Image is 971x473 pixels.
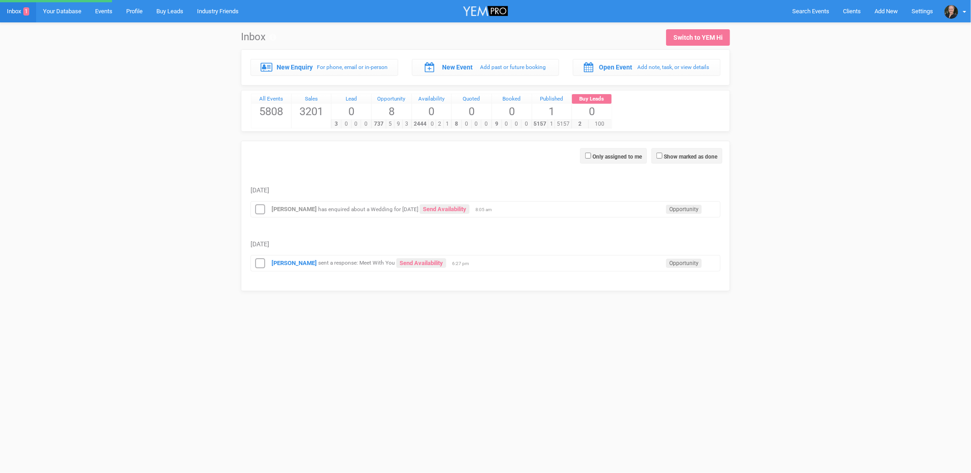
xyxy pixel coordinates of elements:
label: New Event [442,63,473,72]
span: 0 [351,120,362,128]
span: 0 [521,120,532,128]
img: open-uri20250213-2-1m688p0 [944,5,958,19]
span: 0 [331,104,371,119]
span: 0 [461,120,472,128]
span: 737 [371,120,386,128]
span: 9 [394,120,403,128]
small: has enquired about a Wedding for [DATE] [318,206,418,213]
span: Opportunity [666,259,702,268]
span: 1 [548,120,555,128]
a: [PERSON_NAME] [272,206,317,213]
span: 1 [23,7,29,16]
span: 0 [471,120,482,128]
span: 5157 [532,120,549,128]
span: Opportunity [666,205,702,214]
span: 2444 [411,120,429,128]
span: 3 [402,120,411,128]
span: 100 [588,120,612,128]
a: Lead [331,94,371,104]
span: 1 [443,120,451,128]
span: 0 [452,104,491,119]
a: Send Availability [396,258,446,268]
label: Show marked as done [664,153,717,161]
span: 9 [491,120,502,128]
span: 8 [451,120,462,128]
h5: [DATE] [251,187,720,194]
h5: [DATE] [251,241,720,248]
a: New Enquiry For phone, email or in-person [251,59,398,75]
span: 1 [532,104,572,119]
span: 8:05 am [475,207,498,213]
a: Switch to YEM Hi [666,29,730,46]
a: Buy Leads [572,94,612,104]
a: New Event Add past or future booking [412,59,560,75]
span: 5 [386,120,395,128]
span: 0 [412,104,452,119]
span: 5808 [251,104,291,119]
a: Booked [492,94,532,104]
span: 0 [572,104,612,119]
a: Open Event Add note, task, or view details [573,59,720,75]
span: 0 [361,120,371,128]
a: Opportunity [372,94,411,104]
label: Open Event [599,63,632,72]
a: [PERSON_NAME] [272,260,317,266]
span: Search Events [792,8,829,15]
span: 5157 [555,120,571,128]
span: Clients [843,8,861,15]
span: 0 [428,120,436,128]
a: Quoted [452,94,491,104]
label: Only assigned to me [592,153,642,161]
a: Sales [292,94,331,104]
label: New Enquiry [277,63,313,72]
span: 8 [372,104,411,119]
a: Availability [412,94,452,104]
small: Add past or future booking [480,64,546,70]
a: Published [532,94,572,104]
span: 3201 [292,104,331,119]
span: 0 [511,120,522,128]
span: 0 [502,120,512,128]
span: 3 [331,120,341,128]
span: 6:27 pm [452,260,475,267]
span: 2 [436,120,443,128]
small: For phone, email or in-person [317,64,388,70]
h1: Inbox [241,32,276,43]
span: Add New [875,8,898,15]
a: Send Availability [420,204,469,214]
a: All Events [251,94,291,104]
small: sent a response: Meet With You [318,260,395,266]
span: 0 [481,120,491,128]
div: Switch to YEM Hi [673,33,723,42]
span: 0 [492,104,532,119]
small: Add note, task, or view details [638,64,710,70]
span: 2 [571,120,588,128]
span: 0 [341,120,352,128]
